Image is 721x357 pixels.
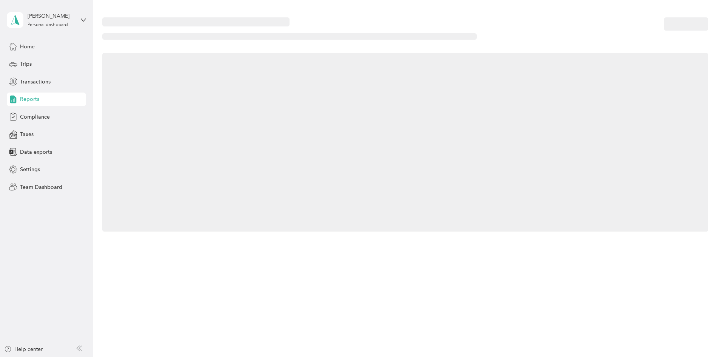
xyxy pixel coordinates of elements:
div: Personal dashboard [28,23,68,27]
span: Settings [20,165,40,173]
div: [PERSON_NAME] [28,12,75,20]
iframe: Everlance-gr Chat Button Frame [679,315,721,357]
span: Team Dashboard [20,183,62,191]
span: Taxes [20,130,34,138]
button: Help center [4,345,43,353]
span: Reports [20,95,39,103]
span: Data exports [20,148,52,156]
span: Compliance [20,113,50,121]
span: Trips [20,60,32,68]
span: Home [20,43,35,51]
span: Transactions [20,78,51,86]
